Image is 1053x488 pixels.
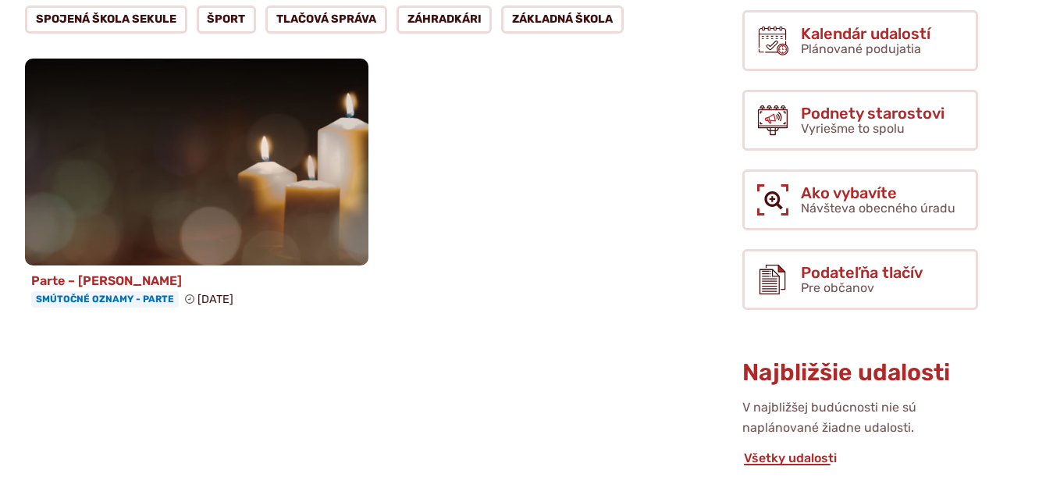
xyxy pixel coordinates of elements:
[197,293,233,306] span: [DATE]
[31,273,362,288] h4: Parte – [PERSON_NAME]
[25,5,187,34] a: Spojená škola Sekule
[25,59,368,314] a: Parte – [PERSON_NAME] Smútočné oznamy - parte [DATE]
[31,291,179,307] span: Smútočné oznamy - parte
[742,451,838,465] a: Všetky udalosti
[197,5,257,34] a: Šport
[801,184,955,201] span: Ako vybavíte
[801,201,955,216] span: Návšteva obecného úradu
[265,5,387,34] a: Tlačová správa
[742,169,978,230] a: Ako vybavíte Návšteva obecného úradu
[397,5,493,34] a: Záhradkári
[801,280,874,295] span: Pre občanov
[742,397,978,439] p: V najbližšej budúcnosti nie sú naplánované žiadne udalosti.
[742,10,978,71] a: Kalendár udalostí Plánované podujatia
[742,360,978,386] h3: Najbližšie udalosti
[742,249,978,310] a: Podateľňa tlačív Pre občanov
[801,25,930,42] span: Kalendár udalostí
[742,90,978,151] a: Podnety starostovi Vyriešme to spolu
[501,5,624,34] a: Základná škola
[801,264,923,281] span: Podateľňa tlačív
[801,41,921,56] span: Plánované podujatia
[801,105,944,122] span: Podnety starostovi
[801,121,905,136] span: Vyriešme to spolu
